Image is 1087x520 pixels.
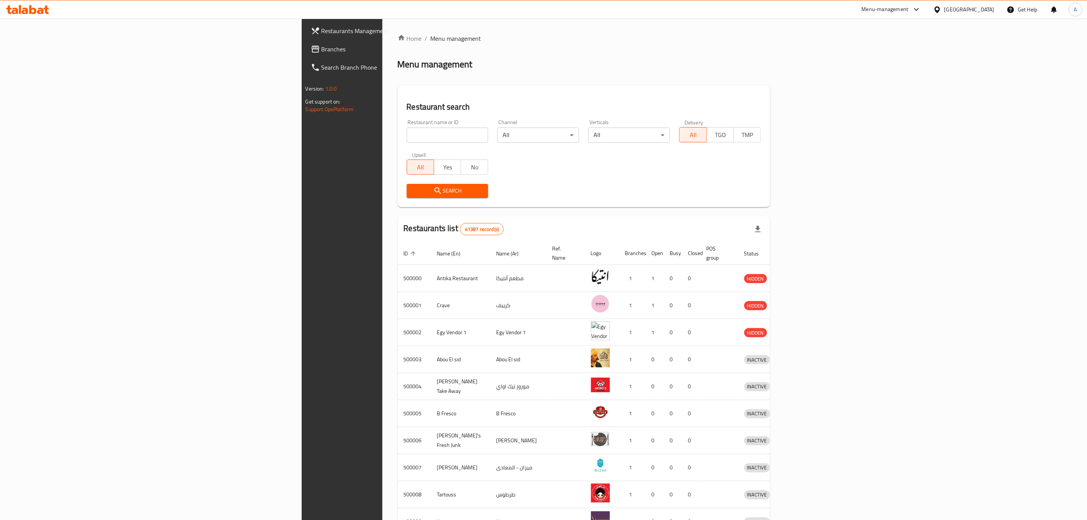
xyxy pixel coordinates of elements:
span: INACTIVE [744,356,770,364]
td: 1 [646,265,664,292]
td: 1 [646,292,664,319]
td: 0 [682,319,700,346]
td: طرطوس [490,481,546,508]
td: [PERSON_NAME] [490,427,546,454]
td: 1 [619,265,646,292]
td: 0 [682,427,700,454]
span: INACTIVE [744,409,770,418]
button: TGO [707,127,734,142]
th: Branches [619,242,646,265]
th: Busy [664,242,682,265]
span: Yes [437,162,458,173]
td: 0 [682,481,700,508]
span: 41387 record(s) [460,226,503,233]
span: ID [404,249,418,258]
nav: breadcrumb [398,34,770,43]
img: B Fresco [591,402,610,421]
button: TMP [734,127,761,142]
a: Support.OpsPlatform [306,104,354,114]
td: 1 [619,400,646,427]
td: 0 [646,346,664,373]
td: 0 [664,265,682,292]
td: 0 [682,346,700,373]
img: Moro's Take Away [591,375,610,394]
span: POS group [707,244,729,262]
div: INACTIVE [744,382,770,391]
span: TMP [737,129,758,140]
td: 0 [646,427,664,454]
img: Crave [591,294,610,313]
td: 0 [646,400,664,427]
span: Name (Ar) [497,249,529,258]
button: Yes [434,160,461,175]
div: All [497,128,579,143]
td: ميزان - المعادى [490,454,546,481]
span: Status [744,249,769,258]
button: Search [407,184,489,198]
td: موروز تيك اواي [490,373,546,400]
td: Egy Vendor 1 [490,319,546,346]
span: INACTIVE [744,436,770,445]
span: A [1074,5,1077,14]
td: 0 [682,454,700,481]
span: HIDDEN [744,301,767,310]
h2: Restaurant search [407,101,761,113]
h2: Restaurants list [404,223,504,235]
span: INACTIVE [744,463,770,472]
td: 0 [664,373,682,400]
button: No [461,160,488,175]
td: 0 [664,481,682,508]
th: Open [646,242,664,265]
span: Get support on: [306,97,341,107]
div: Export file [749,220,767,238]
span: Restaurants Management [321,26,477,35]
td: 0 [664,346,682,373]
td: 0 [682,373,700,400]
div: [GEOGRAPHIC_DATA] [944,5,995,14]
td: 1 [646,319,664,346]
label: Delivery [684,120,703,125]
a: Restaurants Management [305,22,483,40]
span: HIDDEN [744,274,767,283]
img: Lujo's Fresh Junk [591,429,610,448]
td: 0 [646,454,664,481]
td: 0 [664,454,682,481]
button: All [407,160,434,175]
div: Menu-management [862,5,909,14]
td: 1 [619,427,646,454]
span: HIDDEN [744,329,767,337]
td: 0 [682,292,700,319]
img: Abou El sid [591,348,610,367]
td: 0 [664,400,682,427]
span: INACTIVE [744,490,770,499]
td: 0 [664,292,682,319]
td: 0 [682,265,700,292]
td: 1 [619,481,646,508]
td: 0 [646,481,664,508]
td: 1 [619,454,646,481]
td: 0 [646,373,664,400]
div: Total records count [460,223,504,235]
span: 1.0.0 [325,84,337,94]
span: No [464,162,485,173]
img: Mizan - Maadi [591,456,610,475]
td: 1 [619,319,646,346]
button: All [679,127,707,142]
td: Abou El sid [490,346,546,373]
td: 1 [619,373,646,400]
td: مطعم أنتيكا [490,265,546,292]
td: 0 [664,319,682,346]
a: Search Branch Phone [305,58,483,77]
div: All [588,128,670,143]
img: Egy Vendor 1 [591,321,610,340]
img: Antika Restaurant [591,267,610,286]
a: Branches [305,40,483,58]
td: 0 [682,400,700,427]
